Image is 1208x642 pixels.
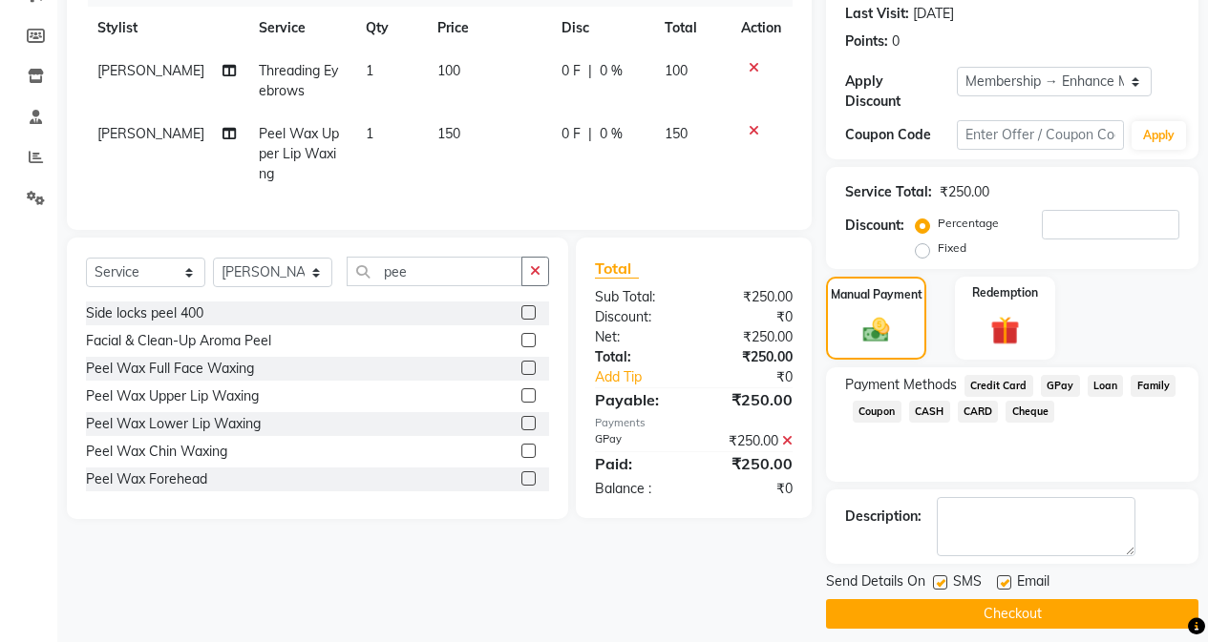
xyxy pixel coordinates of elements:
input: Enter Offer / Coupon Code [957,120,1124,150]
div: Sub Total: [581,287,694,307]
span: [PERSON_NAME] [97,125,204,142]
span: 0 % [600,124,623,144]
input: Search or Scan [347,257,522,286]
span: SMS [953,571,982,595]
img: _gift.svg [982,313,1028,348]
div: Description: [845,507,922,527]
label: Redemption [972,284,1038,301]
div: ₹0 [712,367,807,387]
div: GPay [581,431,694,451]
div: Service Total: [845,182,932,202]
span: Peel Wax Upper Lip Waxing [259,125,339,182]
div: ₹250.00 [693,431,807,451]
div: Side locks peel 400 [86,303,203,323]
div: Balance : [581,479,694,499]
span: | [588,61,592,81]
div: ₹250.00 [693,287,807,307]
div: Coupon Code [845,125,957,145]
button: Apply [1132,121,1186,150]
div: Apply Discount [845,72,957,112]
div: ₹250.00 [940,182,989,202]
span: Threading Eyebrows [259,62,338,99]
div: Total: [581,347,694,367]
div: ₹250.00 [693,452,807,475]
a: Add Tip [581,367,712,387]
div: Net: [581,327,694,347]
div: Payable: [581,388,694,411]
th: Total [653,7,730,50]
div: ₹0 [693,307,807,327]
div: Peel Wax Upper Lip Waxing [86,386,259,406]
div: Peel Wax Forehead [86,469,207,489]
span: GPay [1041,375,1080,397]
label: Percentage [938,215,999,232]
div: ₹250.00 [693,327,807,347]
span: 100 [437,62,460,79]
span: 0 F [562,61,581,81]
span: Send Details On [826,571,925,595]
div: Peel Wax Chin Waxing [86,442,227,462]
span: CASH [909,401,950,423]
span: 0 F [562,124,581,144]
span: Cheque [1006,401,1054,423]
button: Checkout [826,599,1198,629]
th: Price [426,7,550,50]
span: 1 [366,125,373,142]
div: ₹250.00 [693,347,807,367]
span: 1 [366,62,373,79]
span: CARD [958,401,999,423]
img: _cash.svg [855,315,899,345]
div: Points: [845,31,888,52]
div: Peel Wax Full Face Waxing [86,359,254,379]
div: Last Visit: [845,4,909,24]
div: [DATE] [913,4,954,24]
th: Stylist [86,7,247,50]
div: Peel Wax Lower Lip Waxing [86,414,261,434]
span: Email [1017,571,1049,595]
div: Discount: [845,216,904,236]
div: ₹250.00 [693,388,807,411]
th: Disc [550,7,653,50]
span: Total [595,259,639,279]
span: 150 [437,125,460,142]
span: | [588,124,592,144]
th: Action [730,7,793,50]
span: Credit Card [964,375,1033,397]
span: 0 % [600,61,623,81]
span: Coupon [853,401,901,423]
th: Service [247,7,354,50]
label: Manual Payment [831,286,922,303]
th: Qty [354,7,426,50]
div: Discount: [581,307,694,327]
label: Fixed [938,239,966,257]
div: Payments [595,415,793,431]
span: [PERSON_NAME] [97,62,204,79]
span: Payment Methods [845,375,957,395]
span: 150 [665,125,688,142]
div: Facial & Clean-Up Aroma Peel [86,331,271,351]
span: Family [1131,375,1176,397]
div: ₹0 [693,479,807,499]
span: 100 [665,62,688,79]
div: Paid: [581,452,694,475]
div: 0 [892,31,900,52]
span: Loan [1088,375,1124,397]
